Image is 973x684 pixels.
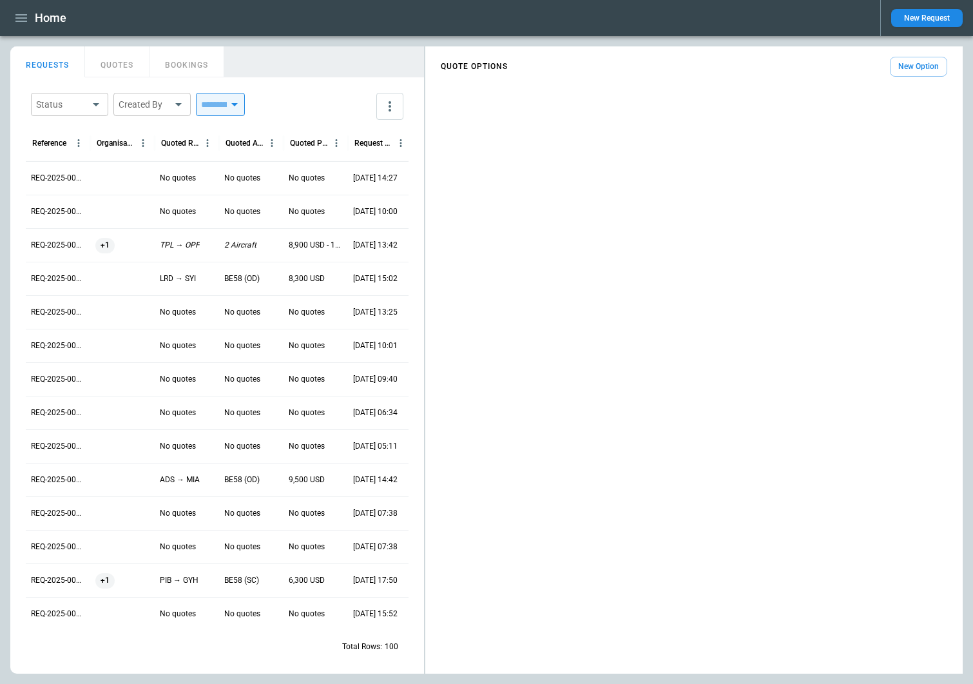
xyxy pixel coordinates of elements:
div: Quoted Route [161,139,199,148]
p: Total Rows: [342,641,382,652]
span: +1 [95,229,115,262]
div: Quoted Price [290,139,328,148]
p: REQ-2025-000267 [31,273,85,284]
p: REQ-2025-000268 [31,240,85,251]
button: New Request [891,9,963,27]
button: Reference column menu [70,135,87,151]
p: 09/03/2025 15:02 [353,273,398,284]
p: 09/08/2025 14:27 [353,173,398,184]
button: Organisation column menu [135,135,151,151]
p: No quotes [289,407,325,418]
p: 09/05/2025 10:00 [353,206,398,217]
p: 08/22/2025 15:52 [353,609,398,620]
p: REQ-2025-000264 [31,374,85,385]
p: No quotes [224,508,260,519]
p: No quotes [289,441,325,452]
p: No quotes [160,307,196,318]
p: 9,500 USD [289,474,325,485]
p: BE58 (OD) [224,273,260,284]
p: ADS → MIA [160,474,200,485]
p: LRD → SYI [160,273,196,284]
div: Quoted Aircraft [226,139,264,148]
p: REQ-2025-000259 [31,542,85,552]
p: No quotes [224,206,260,217]
p: 09/04/2025 13:42 [353,240,398,251]
p: REQ-2025-000270 [31,173,85,184]
p: No quotes [224,374,260,385]
p: 08/26/2025 07:38 [353,542,398,552]
div: scrollable content [425,52,963,82]
button: more [376,93,403,120]
div: Created By [119,98,170,111]
p: No quotes [224,441,260,452]
p: REQ-2025-000265 [31,340,85,351]
button: Quoted Price column menu [328,135,345,151]
button: Quoted Route column menu [199,135,216,151]
p: No quotes [160,609,196,620]
p: PIB → GYH [160,575,198,586]
p: No quotes [224,307,260,318]
p: No quotes [224,407,260,418]
button: New Option [890,57,947,77]
p: REQ-2025-000263 [31,407,85,418]
p: REQ-2025-000266 [31,307,85,318]
p: No quotes [160,407,196,418]
p: 08/27/2025 05:11 [353,441,398,452]
p: No quotes [160,508,196,519]
p: No quotes [289,340,325,351]
span: +1 [95,564,115,597]
p: REQ-2025-000262 [31,441,85,452]
p: No quotes [160,206,196,217]
p: 8,900 USD - 10,200 USD [289,240,343,251]
p: No quotes [289,508,325,519]
p: REQ-2025-000260 [31,508,85,519]
p: No quotes [160,374,196,385]
p: 08/29/2025 09:40 [353,374,398,385]
p: REQ-2025-000269 [31,206,85,217]
button: BOOKINGS [149,46,224,77]
p: 100 [385,641,398,652]
p: BE58 (OD) [224,474,260,485]
div: Organisation [97,139,135,148]
p: No quotes [289,374,325,385]
p: No quotes [224,542,260,552]
p: No quotes [224,609,260,620]
p: REQ-2025-000257 [31,609,85,620]
p: No quotes [289,609,325,620]
div: Reference [32,139,66,148]
p: No quotes [224,340,260,351]
h4: QUOTE OPTIONS [441,64,508,70]
h1: Home [35,10,66,26]
p: REQ-2025-000258 [31,575,85,586]
button: Quoted Aircraft column menu [264,135,280,151]
p: 6,300 USD [289,575,325,586]
div: Status [36,98,88,111]
button: REQUESTS [10,46,85,77]
p: 08/27/2025 06:34 [353,407,398,418]
p: 09/03/2025 10:01 [353,340,398,351]
p: No quotes [224,173,260,184]
div: Request Created At (UTC-05:00) [354,139,392,148]
p: 09/03/2025 13:25 [353,307,398,318]
p: REQ-2025-000261 [31,474,85,485]
p: No quotes [160,173,196,184]
p: No quotes [289,307,325,318]
p: 08/22/2025 17:50 [353,575,398,586]
button: QUOTES [85,46,149,77]
p: 08/26/2025 07:38 [353,508,398,519]
p: No quotes [289,173,325,184]
p: No quotes [160,441,196,452]
p: BE58 (SC) [224,575,259,586]
p: No quotes [289,542,325,552]
p: No quotes [289,206,325,217]
p: 8,300 USD [289,273,325,284]
button: Request Created At (UTC-05:00) column menu [392,135,409,151]
p: No quotes [160,542,196,552]
p: 2 Aircraft [224,240,256,251]
p: TPL → OPF [160,240,200,251]
p: No quotes [160,340,196,351]
p: 08/26/2025 14:42 [353,474,398,485]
